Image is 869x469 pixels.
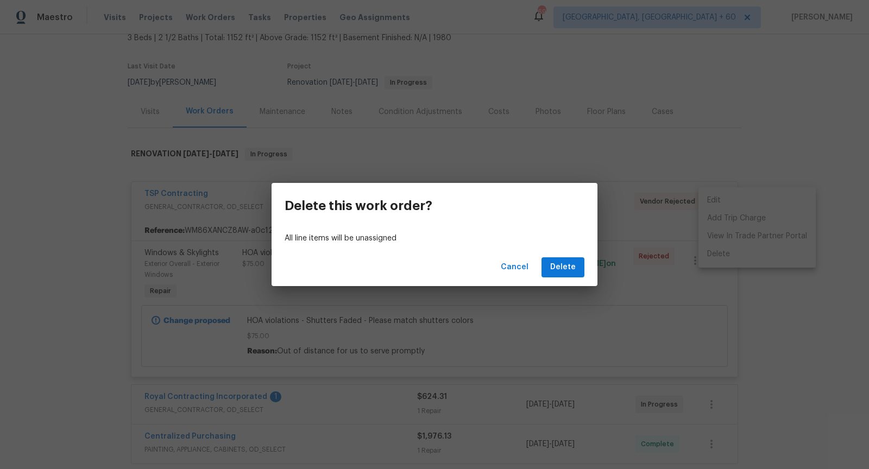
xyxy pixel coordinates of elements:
span: Delete [550,261,576,274]
span: Cancel [501,261,528,274]
button: Cancel [496,257,533,277]
h3: Delete this work order? [285,198,432,213]
p: All line items will be unassigned [285,233,584,244]
button: Delete [541,257,584,277]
